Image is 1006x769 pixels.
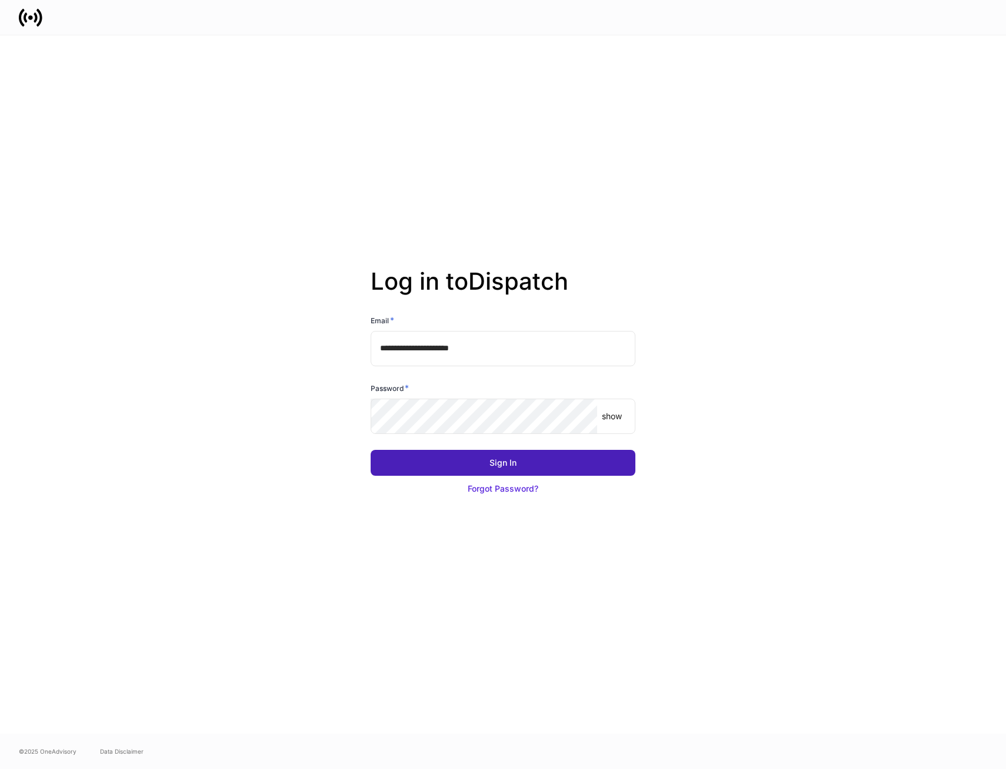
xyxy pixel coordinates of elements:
span: © 2025 OneAdvisory [19,747,76,756]
h2: Log in to Dispatch [371,267,635,314]
h6: Password [371,382,409,394]
a: Data Disclaimer [100,747,144,756]
button: Forgot Password? [371,476,635,502]
p: show [602,410,622,422]
div: Sign In [489,457,517,469]
div: Forgot Password? [468,483,538,495]
h6: Email [371,314,394,326]
button: Sign In [371,450,635,476]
